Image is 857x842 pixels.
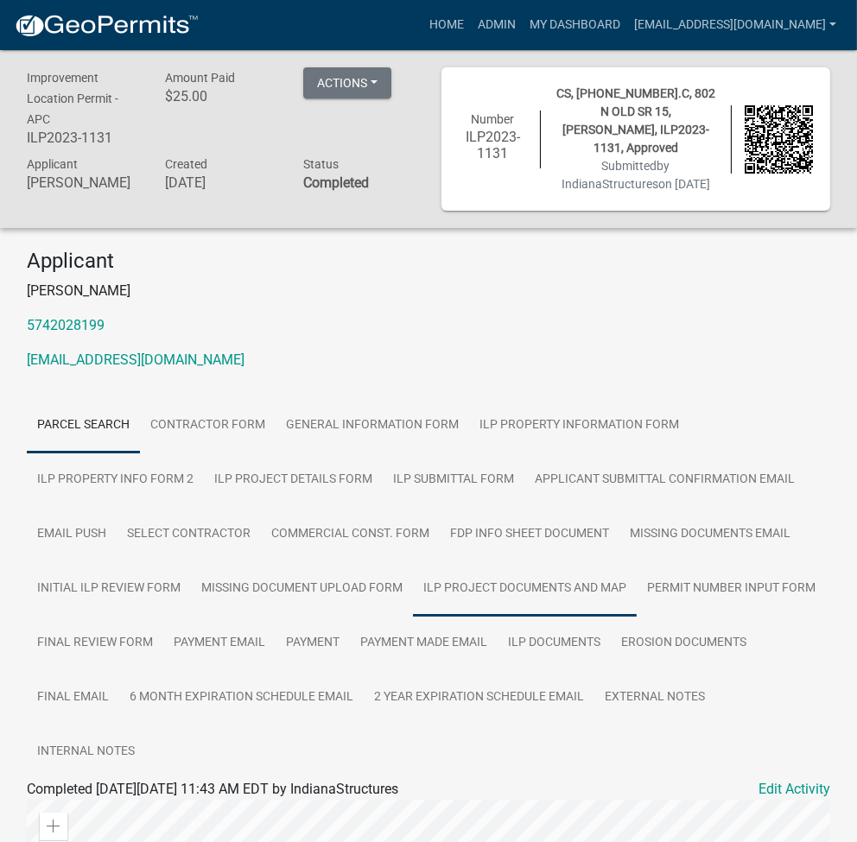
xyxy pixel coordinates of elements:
a: Payment Made Email [350,616,498,671]
a: ILP Submittal Form [383,453,524,508]
span: Submitted on [DATE] [562,159,710,191]
h6: ILP2023-1131 [27,130,139,146]
a: Contractor Form [140,398,276,453]
span: Status [303,157,339,171]
h6: ILP2023-1131 [459,129,527,161]
a: Payment [276,616,350,671]
div: Zoom in [40,813,67,840]
a: 5742028199 [27,317,105,333]
a: FDP INFO Sheet Document [440,507,619,562]
a: Home [422,9,471,41]
a: Initial ILP Review Form [27,561,191,617]
a: Missing Document Upload Form [191,561,413,617]
a: Select contractor [117,507,261,562]
a: Missing Documents Email [619,507,801,562]
button: Actions [303,67,391,98]
a: Email Push [27,507,117,562]
span: Number [472,112,515,126]
a: ILP Property Info Form 2 [27,453,204,508]
a: ILP Documents [498,616,611,671]
a: General Information Form [276,398,469,453]
span: Improvement Location Permit - APC [27,71,118,126]
a: Payment Email [163,616,276,671]
span: CS, [PHONE_NUMBER].C, 802 N OLD SR 15, [PERSON_NAME], ILP2023-1131, Approved [556,86,715,155]
a: Parcel search [27,398,140,453]
a: [EMAIL_ADDRESS][DOMAIN_NAME] [627,9,843,41]
a: ILP Project Details Form [204,453,383,508]
a: ILP Property Information Form [469,398,689,453]
a: ILP Project Documents and Map [413,561,637,617]
a: Edit Activity [759,779,830,800]
img: QR code [745,105,813,174]
a: My Dashboard [523,9,627,41]
span: Created [165,157,207,171]
a: Permit Number Input Form [637,561,826,617]
a: [EMAIL_ADDRESS][DOMAIN_NAME] [27,351,244,368]
a: External Notes [594,670,715,725]
h6: $25.00 [165,88,277,104]
a: Erosion Documents [611,616,757,671]
a: Final Email [27,670,119,725]
p: [PERSON_NAME] [27,281,830,301]
a: Admin [471,9,523,41]
span: Applicant [27,157,78,171]
a: Internal Notes [27,725,145,780]
a: 2 Year Expiration Schedule Email [364,670,594,725]
a: 6 Month Expiration Schedule Email [119,670,364,725]
span: Completed [DATE][DATE] 11:43 AM EDT by IndianaStructures [27,781,398,797]
h6: [DATE] [165,174,277,191]
strong: Completed [303,174,369,191]
a: Commercial Const. Form [261,507,440,562]
a: Applicant Submittal Confirmation Email [524,453,805,508]
span: Amount Paid [165,71,235,85]
h6: [PERSON_NAME] [27,174,139,191]
a: Final Review Form [27,616,163,671]
h4: Applicant [27,249,830,274]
